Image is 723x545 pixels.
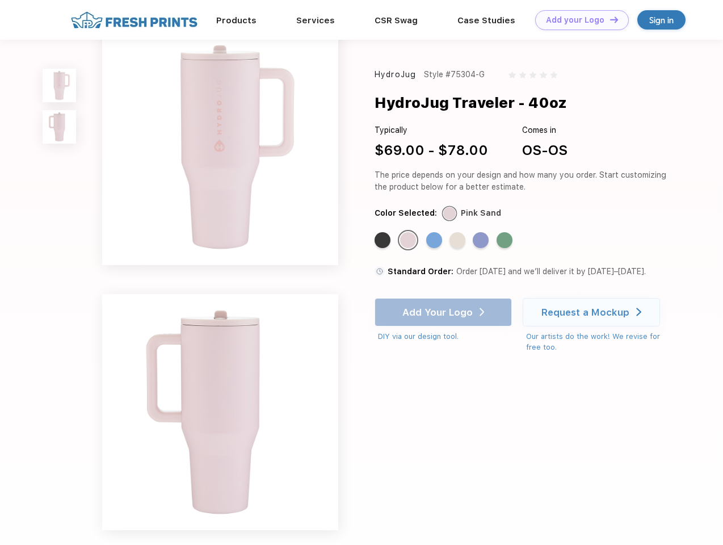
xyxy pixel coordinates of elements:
[216,15,257,26] a: Products
[375,69,416,81] div: HydroJug
[519,72,526,78] img: gray_star.svg
[540,72,547,78] img: gray_star.svg
[461,207,501,219] div: Pink Sand
[43,110,76,144] img: func=resize&h=100
[424,69,485,81] div: Style #75304-G
[636,308,641,316] img: white arrow
[522,140,568,161] div: OS-OS
[375,92,567,114] div: HydroJug Traveler - 40oz
[102,294,338,530] img: func=resize&h=640
[497,232,512,248] div: Sage
[68,10,201,30] img: fo%20logo%202.webp
[375,140,488,161] div: $69.00 - $78.00
[43,69,76,102] img: func=resize&h=100
[541,307,629,318] div: Request a Mockup
[375,207,437,219] div: Color Selected:
[378,331,512,342] div: DIY via our design tool.
[456,267,646,276] span: Order [DATE] and we’ll deliver it by [DATE]–[DATE].
[610,16,618,23] img: DT
[375,124,488,136] div: Typically
[400,232,416,248] div: Pink Sand
[649,14,674,27] div: Sign in
[375,232,390,248] div: Black
[388,267,453,276] span: Standard Order:
[102,29,338,265] img: func=resize&h=640
[529,72,536,78] img: gray_star.svg
[375,266,385,276] img: standard order
[550,72,557,78] img: gray_star.svg
[546,15,604,25] div: Add your Logo
[449,232,465,248] div: Cream
[522,124,568,136] div: Comes in
[375,169,671,193] div: The price depends on your design and how many you order. Start customizing the product below for ...
[637,10,686,30] a: Sign in
[426,232,442,248] div: Riptide
[508,72,515,78] img: gray_star.svg
[473,232,489,248] div: Peri
[526,331,671,353] div: Our artists do the work! We revise for free too.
